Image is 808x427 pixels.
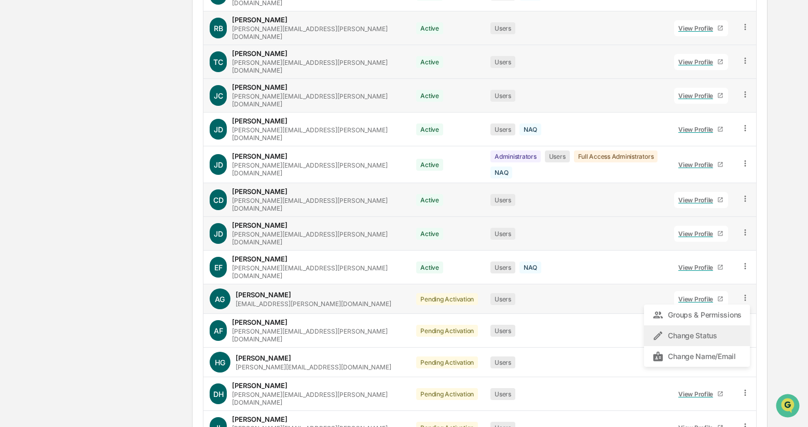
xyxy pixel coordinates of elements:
[232,16,287,24] div: [PERSON_NAME]
[232,391,404,406] div: [PERSON_NAME][EMAIL_ADDRESS][PERSON_NAME][DOMAIN_NAME]
[574,150,658,162] div: Full Access Administrators
[232,49,287,58] div: [PERSON_NAME]
[490,150,541,162] div: Administrators
[519,123,541,135] div: NAQ
[490,22,515,34] div: Users
[71,208,133,227] a: 🗄️Attestations
[232,83,287,91] div: [PERSON_NAME]
[678,230,717,238] div: View Profile
[10,115,70,123] div: Past conversations
[21,142,29,150] img: 1746055101610-c473b297-6a78-478c-a979-82029cc54cd1
[674,226,728,242] a: View Profile
[678,92,717,100] div: View Profile
[545,150,570,162] div: Users
[678,390,717,398] div: View Profile
[103,257,126,265] span: Pylon
[92,141,113,149] span: [DATE]
[674,386,728,402] a: View Profile
[652,329,742,342] div: Change Status
[674,20,728,36] a: View Profile
[232,197,404,212] div: [PERSON_NAME][EMAIL_ADDRESS][PERSON_NAME][DOMAIN_NAME]
[214,160,223,169] span: JD
[674,121,728,137] a: View Profile
[416,325,478,337] div: Pending Activation
[236,291,291,299] div: [PERSON_NAME]
[416,388,478,400] div: Pending Activation
[10,213,19,222] div: 🖐️
[10,79,29,98] img: 1746055101610-c473b297-6a78-478c-a979-82029cc54cd1
[214,326,223,335] span: AF
[21,170,29,178] img: 1746055101610-c473b297-6a78-478c-a979-82029cc54cd1
[416,123,443,135] div: Active
[232,152,287,160] div: [PERSON_NAME]
[232,415,287,423] div: [PERSON_NAME]
[214,24,223,33] span: RB
[490,356,515,368] div: Users
[416,159,443,171] div: Active
[416,56,443,68] div: Active
[232,327,404,343] div: [PERSON_NAME][EMAIL_ADDRESS][PERSON_NAME][DOMAIN_NAME]
[21,232,65,242] span: Data Lookup
[92,169,113,177] span: [DATE]
[232,264,404,280] div: [PERSON_NAME][EMAIL_ADDRESS][PERSON_NAME][DOMAIN_NAME]
[490,293,515,305] div: Users
[86,212,129,223] span: Attestations
[213,58,223,66] span: TC
[490,167,512,178] div: NAQ
[236,300,391,308] div: [EMAIL_ADDRESS][PERSON_NAME][DOMAIN_NAME]
[161,113,189,126] button: See all
[232,230,404,246] div: [PERSON_NAME][EMAIL_ADDRESS][PERSON_NAME][DOMAIN_NAME]
[232,59,404,74] div: [PERSON_NAME][EMAIL_ADDRESS][PERSON_NAME][DOMAIN_NAME]
[47,90,143,98] div: We're available if you need us!
[232,25,404,40] div: [PERSON_NAME][EMAIL_ADDRESS][PERSON_NAME][DOMAIN_NAME]
[214,125,223,134] span: JD
[86,141,90,149] span: •
[490,194,515,206] div: Users
[678,126,717,133] div: View Profile
[215,358,225,367] span: HG
[416,261,443,273] div: Active
[490,90,515,102] div: Users
[490,261,515,273] div: Users
[678,196,717,204] div: View Profile
[232,187,287,196] div: [PERSON_NAME]
[213,390,224,398] span: DH
[213,196,224,204] span: CD
[214,229,223,238] span: JD
[519,261,541,273] div: NAQ
[75,213,84,222] div: 🗄️
[652,350,742,363] div: Change Name/Email
[678,161,717,169] div: View Profile
[10,22,189,38] p: How can we help?
[232,255,287,263] div: [PERSON_NAME]
[73,257,126,265] a: Powered byPylon
[674,259,728,276] a: View Profile
[775,393,803,421] iframe: Open customer support
[416,228,443,240] div: Active
[232,126,404,142] div: [PERSON_NAME][EMAIL_ADDRESS][PERSON_NAME][DOMAIN_NAME]
[678,58,717,66] div: View Profile
[652,309,742,321] div: Groups & Permissions
[416,90,443,102] div: Active
[674,192,728,208] a: View Profile
[678,295,717,303] div: View Profile
[232,92,404,108] div: [PERSON_NAME][EMAIL_ADDRESS][PERSON_NAME][DOMAIN_NAME]
[6,228,70,246] a: 🔎Data Lookup
[236,354,291,362] div: [PERSON_NAME]
[490,388,515,400] div: Users
[176,82,189,95] button: Start new chat
[490,56,515,68] div: Users
[490,228,515,240] div: Users
[47,79,170,90] div: Start new chat
[416,293,478,305] div: Pending Activation
[10,159,27,176] img: Jack Rasmussen
[10,233,19,241] div: 🔎
[6,208,71,227] a: 🖐️Preclearance
[22,79,40,98] img: 8933085812038_c878075ebb4cc5468115_72.jpg
[32,141,84,149] span: [PERSON_NAME]
[232,318,287,326] div: [PERSON_NAME]
[674,54,728,70] a: View Profile
[236,363,391,371] div: [PERSON_NAME][EMAIL_ADDRESS][DOMAIN_NAME]
[674,157,728,173] a: View Profile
